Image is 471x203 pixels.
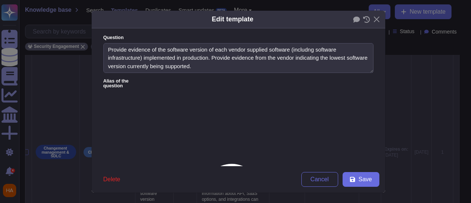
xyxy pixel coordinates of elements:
[103,43,373,73] textarea: Provide evidence of the software version of each vendor supplied software (includng software infr...
[103,176,120,182] span: Delete
[103,35,373,40] label: Question
[358,176,372,182] span: Save
[371,14,382,25] button: Close
[212,14,253,24] div: Edit template
[311,176,329,182] span: Cancel
[301,172,338,187] button: Cancel
[343,172,379,187] button: Save
[98,172,126,187] button: Delete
